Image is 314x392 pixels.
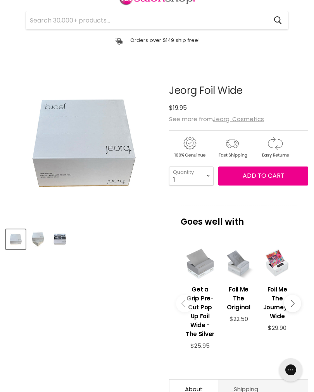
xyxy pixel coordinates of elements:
[26,11,267,29] input: Search
[212,135,253,159] img: shipping.gif
[190,342,210,350] span: $25.95
[268,324,286,332] span: $29.90
[26,11,288,29] form: Product
[185,285,216,338] h3: Get a Grip Pre-Cut Pop Up Foil Wide - The Silver
[51,230,69,248] img: Jeorg Foil Wide
[6,229,26,249] button: Jeorg Foil Wide
[169,115,264,123] span: See more from
[254,135,295,159] img: returns.gif
[169,167,214,186] select: Quantity
[275,356,306,384] iframe: Gorgias live chat messenger
[185,279,216,342] a: View product:Get a Grip Pre-Cut Pop Up Foil Wide - The Silver
[7,230,25,248] img: Jeorg Foil Wide
[169,85,308,96] h1: Jeorg Foil Wide
[50,229,70,249] button: Jeorg Foil Wide
[223,279,254,316] a: View product:Foil Me The Original
[213,115,264,123] a: Jeorg. Cosmetics
[169,103,187,112] span: $19.95
[267,11,288,29] button: Search
[243,171,284,180] span: Add to cart
[5,227,163,249] div: Product thumbnails
[28,229,48,249] button: Jeorg Foil Wide
[6,66,162,222] div: Jeorg Foil Wide image. Click or Scroll to Zoom.
[218,167,308,185] button: Add to cart
[130,37,200,43] p: Orders over $149 ship free!
[262,285,293,321] h3: Foil Me The Journey - Wide
[229,315,248,323] span: $22.50
[181,205,297,231] p: Goes well with
[169,135,210,159] img: genuine.gif
[262,279,293,324] a: View product:Foil Me The Journey - Wide
[29,230,47,248] img: Jeorg Foil Wide
[223,285,254,312] h3: Foil Me The Original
